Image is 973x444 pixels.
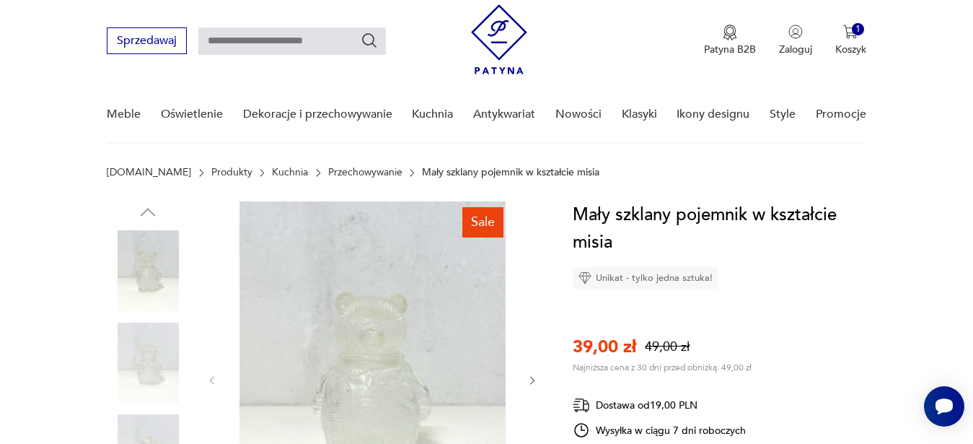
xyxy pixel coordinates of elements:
a: Antykwariat [473,87,535,142]
p: 49,00 zł [645,338,690,356]
button: Patyna B2B [704,25,756,56]
a: Sprzedawaj [107,37,187,47]
img: Zdjęcie produktu Mały szklany pojemnik w kształcie misia [107,323,189,405]
a: Klasyki [622,87,657,142]
img: Ikona diamentu [578,271,591,284]
p: 39,00 zł [573,335,636,359]
a: Meble [107,87,141,142]
p: Zaloguj [779,43,812,56]
p: Patyna B2B [704,43,756,56]
h1: Mały szklany pojemnik w kształcie misia [573,201,876,256]
img: Ikona dostawy [573,396,590,414]
a: Przechowywanie [328,167,402,178]
a: Style [770,87,796,142]
a: Promocje [816,87,866,142]
div: 1 [852,23,864,35]
img: Ikona koszyka [843,25,858,39]
div: Dostawa od 19,00 PLN [573,396,746,414]
a: [DOMAIN_NAME] [107,167,191,178]
a: Ikony designu [677,87,749,142]
p: Koszyk [835,43,866,56]
p: Mały szklany pojemnik w kształcie misia [422,167,599,178]
a: Produkty [211,167,252,178]
p: Najniższa cena z 30 dni przed obniżką: 49,00 zł [573,362,752,373]
img: Patyna - sklep z meblami i dekoracjami vintage [471,4,527,74]
a: Dekoracje i przechowywanie [243,87,392,142]
a: Oświetlenie [161,87,223,142]
div: Unikat - tylko jedna sztuka! [573,267,718,289]
button: Szukaj [361,32,378,49]
iframe: Smartsupp widget button [924,386,964,427]
div: Wysyłka w ciągu 7 dni roboczych [573,422,746,439]
a: Kuchnia [412,87,453,142]
img: Ikonka użytkownika [788,25,803,39]
button: Sprzedawaj [107,27,187,54]
button: 1Koszyk [835,25,866,56]
a: Kuchnia [272,167,308,178]
button: Zaloguj [779,25,812,56]
img: Zdjęcie produktu Mały szklany pojemnik w kształcie misia [107,230,189,313]
div: Sale [462,207,503,238]
img: Ikona medalu [723,25,737,40]
a: Ikona medaluPatyna B2B [704,25,756,56]
a: Nowości [555,87,602,142]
